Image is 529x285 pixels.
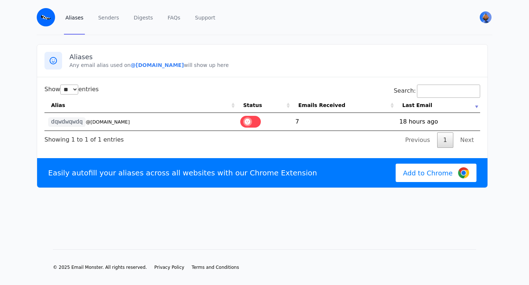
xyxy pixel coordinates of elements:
span: Add to Chrome [403,168,453,178]
small: @[DOMAIN_NAME] [86,119,130,125]
h3: Aliases [69,53,480,61]
a: Previous [399,132,436,148]
input: Search: [417,85,480,98]
td: 7 [292,113,396,131]
th: Emails Received: activate to sort column ascending [292,98,396,113]
label: Search: [394,87,480,94]
th: Status: activate to sort column ascending [237,98,292,113]
img: qwdwqd dwqdwq's Avatar [480,11,492,23]
select: Showentries [60,85,78,95]
a: Terms and Conditions [192,264,239,270]
div: Showing 1 to 1 of 1 entries [44,131,124,144]
img: Google Chrome Logo [458,167,469,178]
a: 1 [437,132,453,148]
li: © 2025 Email Monster. All rights reserved. [53,264,147,270]
b: @[DOMAIN_NAME] [130,62,184,68]
p: Easily autofill your aliases across all websites with our Chrome Extension [48,168,317,178]
p: Any email alias used on will show up here [69,61,480,69]
span: Privacy Policy [154,265,184,270]
a: Next [454,132,480,148]
code: dqwdwqwdq [48,117,86,127]
a: Add to Chrome [396,164,476,182]
label: Show entries [44,86,99,93]
th: Alias: activate to sort column ascending [44,98,237,113]
td: 18 hours ago [396,113,480,131]
img: Email Monster [37,8,55,26]
button: User menu [479,11,492,24]
th: Last Email: activate to sort column ascending [396,98,480,113]
a: Privacy Policy [154,264,184,270]
span: Terms and Conditions [192,265,239,270]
